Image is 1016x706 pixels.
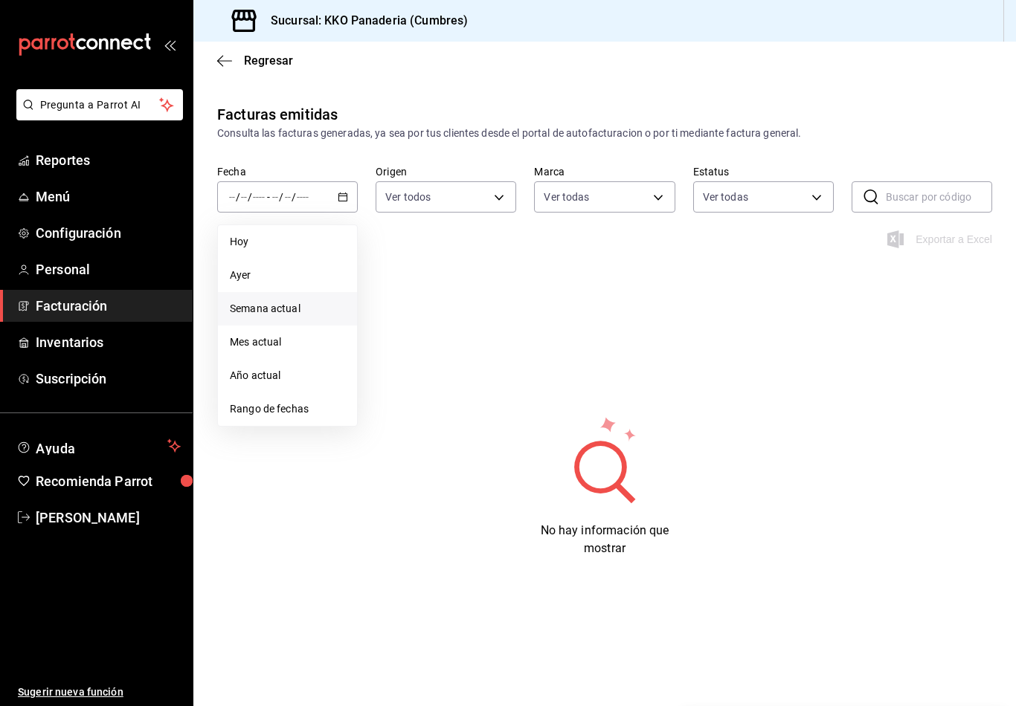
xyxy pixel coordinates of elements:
[279,191,283,203] span: /
[217,126,992,141] div: Consulta las facturas generadas, ya sea por tus clientes desde el portal de autofacturacion o por...
[267,191,270,203] span: -
[36,296,181,316] span: Facturación
[36,508,181,528] span: [PERSON_NAME]
[693,166,834,177] label: Estatus
[36,259,181,279] span: Personal
[385,190,431,204] span: Ver todos
[534,166,675,177] label: Marca
[271,191,279,203] input: --
[36,150,181,170] span: Reportes
[36,471,181,491] span: Recomienda Parrot
[164,39,176,51] button: open_drawer_menu
[376,166,516,177] label: Origen
[16,89,183,120] button: Pregunta a Parrot AI
[259,12,468,30] h3: Sucursal: KKO Panaderia (Cumbres)
[217,54,293,68] button: Regresar
[541,523,669,555] span: No hay información que mostrar
[292,191,296,203] span: /
[244,54,293,68] span: Regresar
[36,437,161,455] span: Ayuda
[18,684,181,700] span: Sugerir nueva función
[230,368,345,383] span: Año actual
[36,332,181,352] span: Inventarios
[230,268,345,283] span: Ayer
[228,191,236,203] input: --
[248,191,252,203] span: /
[230,234,345,250] span: Hoy
[703,190,748,204] span: Ver todas
[284,191,292,203] input: --
[36,223,181,243] span: Configuración
[10,108,183,123] a: Pregunta a Parrot AI
[217,166,358,177] label: Fecha
[36,369,181,389] span: Suscripción
[296,191,309,203] input: ----
[230,401,345,417] span: Rango de fechas
[236,191,240,203] span: /
[40,97,160,113] span: Pregunta a Parrot AI
[240,191,248,203] input: --
[36,187,181,207] span: Menú
[230,334,345,350] span: Mes actual
[230,301,345,317] span: Semana actual
[217,103,338,126] div: Facturas emitidas
[544,190,589,204] span: Ver todas
[886,182,992,212] input: Buscar por código
[252,191,266,203] input: ----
